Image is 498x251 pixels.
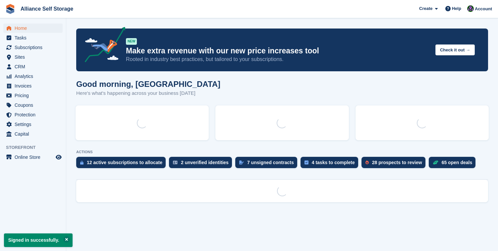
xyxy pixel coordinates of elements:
a: 65 open deals [429,157,479,171]
div: 12 active subscriptions to allocate [87,160,162,165]
span: Tasks [15,33,54,42]
div: 28 prospects to review [372,160,422,165]
span: Subscriptions [15,43,54,52]
img: verify_identity-adf6edd0f0f0b5bbfe63781bf79b02c33cf7c696d77639b501bdc392416b5a36.svg [173,160,178,164]
a: menu [3,81,63,91]
span: Storefront [6,144,66,151]
a: menu [3,153,63,162]
a: menu [3,129,63,139]
span: Home [15,24,54,33]
div: 2 unverified identities [181,160,229,165]
span: Coupons [15,100,54,110]
img: contract_signature_icon-13c848040528278c33f63329250d36e43548de30e8caae1d1a13099fd9432cc5.svg [239,160,244,164]
a: menu [3,24,63,33]
a: menu [3,33,63,42]
span: Protection [15,110,54,119]
a: menu [3,52,63,62]
a: menu [3,91,63,100]
span: Invoices [15,81,54,91]
p: ACTIONS [76,150,488,154]
p: Make extra revenue with our new price increases tool [126,46,430,56]
img: prospect-51fa495bee0391a8d652442698ab0144808aea92771e9ea1ae160a38d050c398.svg [365,160,369,164]
p: Here's what's happening across your business [DATE] [76,90,220,97]
span: Analytics [15,72,54,81]
a: menu [3,43,63,52]
span: CRM [15,62,54,71]
h1: Good morning, [GEOGRAPHIC_DATA] [76,80,220,89]
span: Account [475,6,492,12]
div: 65 open deals [442,160,472,165]
p: Signed in successfully. [4,233,73,247]
div: NEW [126,38,137,45]
span: Capital [15,129,54,139]
img: task-75834270c22a3079a89374b754ae025e5fb1db73e45f91037f5363f120a921f8.svg [304,160,308,164]
p: Rooted in industry best practices, but tailored to your subscriptions. [126,56,430,63]
a: 4 tasks to complete [301,157,361,171]
div: 7 unsigned contracts [247,160,294,165]
a: 2 unverified identities [169,157,235,171]
a: menu [3,62,63,71]
div: 4 tasks to complete [312,160,355,165]
a: menu [3,120,63,129]
span: Help [452,5,461,12]
span: Pricing [15,91,54,100]
a: menu [3,110,63,119]
span: Create [419,5,432,12]
span: Sites [15,52,54,62]
a: Preview store [55,153,63,161]
span: Online Store [15,153,54,162]
a: 12 active subscriptions to allocate [76,157,169,171]
a: 28 prospects to review [361,157,429,171]
a: menu [3,72,63,81]
span: Settings [15,120,54,129]
img: Romilly Norton [467,5,474,12]
img: price-adjustments-announcement-icon-8257ccfd72463d97f412b2fc003d46551f7dbcb40ab6d574587a9cd5c0d94... [79,27,126,65]
button: Check it out → [435,44,475,55]
a: menu [3,100,63,110]
a: Alliance Self Storage [18,3,76,14]
a: 7 unsigned contracts [235,157,301,171]
img: deal-1b604bf984904fb50ccaf53a9ad4b4a5d6e5aea283cecdc64d6e3604feb123c2.svg [433,160,438,165]
img: stora-icon-8386f47178a22dfd0bd8f6a31ec36ba5ce8667c1dd55bd0f319d3a0aa187defe.svg [5,4,15,14]
img: active_subscription_to_allocate_icon-d502201f5373d7db506a760aba3b589e785aa758c864c3986d89f69b8ff3... [80,160,83,165]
